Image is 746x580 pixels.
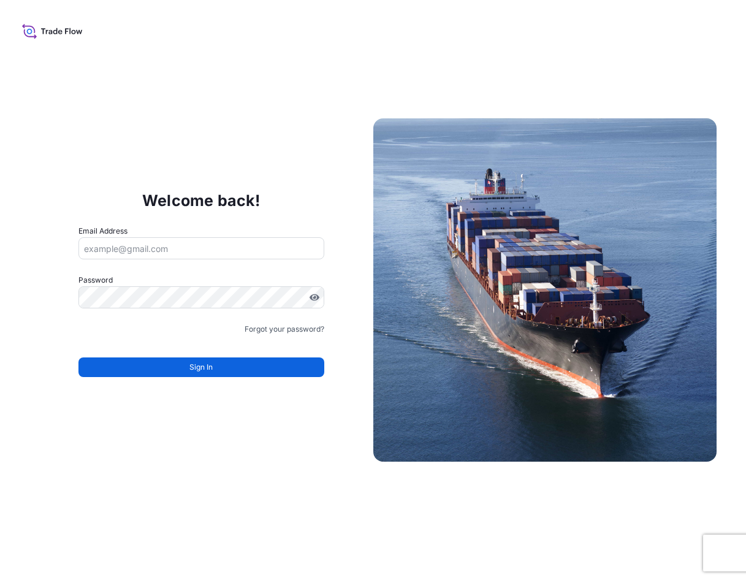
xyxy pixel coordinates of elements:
[78,237,324,259] input: example@gmail.com
[189,361,213,373] span: Sign In
[78,225,128,237] label: Email Address
[78,357,324,377] button: Sign In
[310,292,319,302] button: Show password
[373,118,717,462] img: Ship illustration
[78,274,324,286] label: Password
[142,191,261,210] p: Welcome back!
[245,323,324,335] a: Forgot your password?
